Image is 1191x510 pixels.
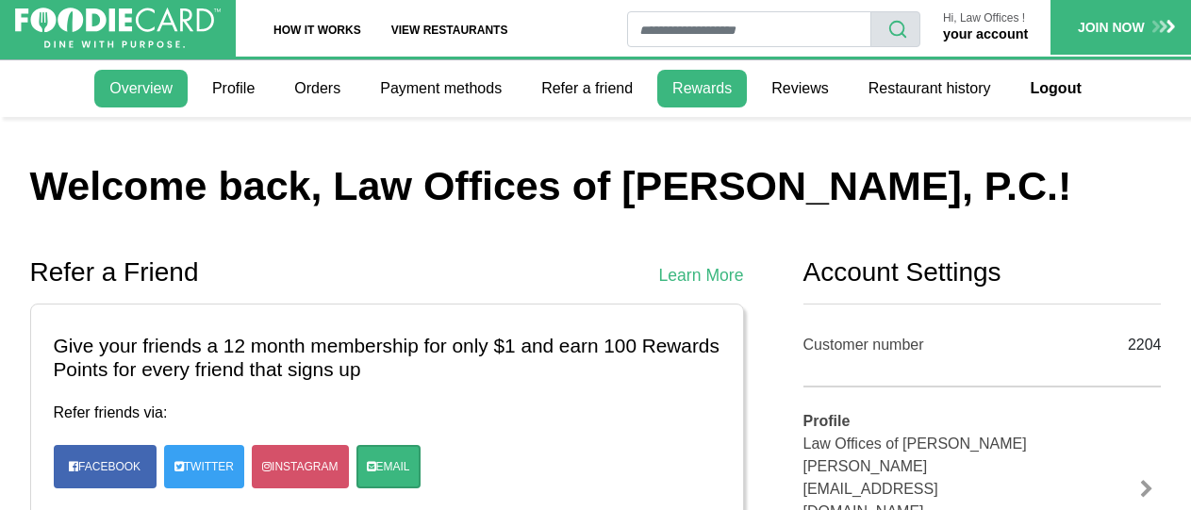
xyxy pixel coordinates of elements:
a: Email [356,445,421,488]
a: your account [943,26,1028,41]
span: Twitter [184,458,234,475]
a: Profile [197,70,270,107]
a: Orders [279,70,356,107]
a: Logout [1016,70,1097,107]
a: Twitter [164,445,244,488]
a: Rewards [657,70,747,107]
h3: Give your friends a 12 month membership for only $1 and earn 100 Rewards Points for every friend ... [54,335,720,382]
img: FoodieCard; Eat, Drink, Save, Donate [15,8,221,49]
b: Profile [803,413,851,429]
a: Instagram [252,445,348,488]
a: Facebook [60,450,149,484]
a: Learn More [659,263,744,288]
span: Facebook [78,460,141,473]
input: restaurant search [627,11,871,47]
a: Reviews [756,70,843,107]
h4: Refer friends via: [54,403,720,421]
span: Instagram [272,458,338,475]
h2: Account Settings [803,256,1162,288]
div: 2204 [1085,327,1161,363]
div: Customer number [803,334,1058,356]
a: Payment methods [365,70,517,107]
h1: Welcome back, Law Offices of [PERSON_NAME], P.C.! [30,162,1162,211]
button: search [870,11,920,47]
p: Hi, Law Offices ! [943,12,1028,25]
a: Restaurant history [853,70,1006,107]
a: Refer a friend [526,70,648,107]
span: Email [376,458,410,475]
h2: Refer a Friend [30,256,199,288]
a: Overview [94,70,188,107]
